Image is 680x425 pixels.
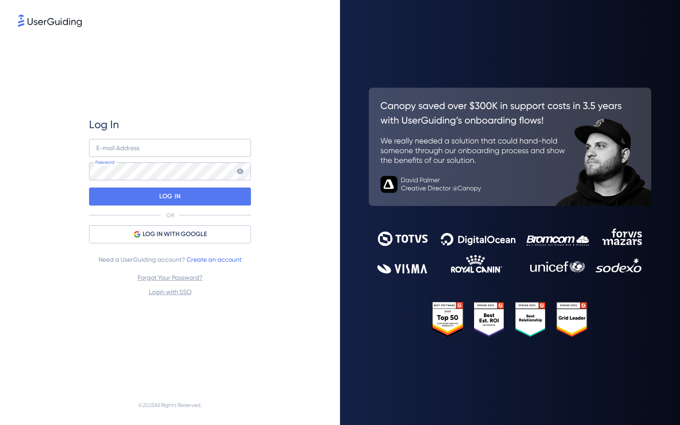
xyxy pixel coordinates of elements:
[89,139,251,157] input: example@company.com
[166,212,174,219] p: OR
[98,254,242,265] span: Need a UserGuiding account?
[18,14,82,27] img: 8faab4ba6bc7696a72372aa768b0286c.svg
[138,400,202,411] span: © 2025 All Rights Reserved.
[143,229,207,240] span: LOG IN WITH GOOGLE
[432,302,587,337] img: 25303e33045975176eb484905ab012ff.svg
[369,88,651,206] img: 26c0aa7c25a843aed4baddd2b5e0fa68.svg
[377,228,643,274] img: 9302ce2ac39453076f5bc0f2f2ca889b.svg
[89,117,119,132] span: Log In
[187,256,242,263] a: Create an account
[149,288,192,295] a: Login with SSO
[159,189,180,204] p: LOG IN
[138,274,203,281] a: Forgot Your Password?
